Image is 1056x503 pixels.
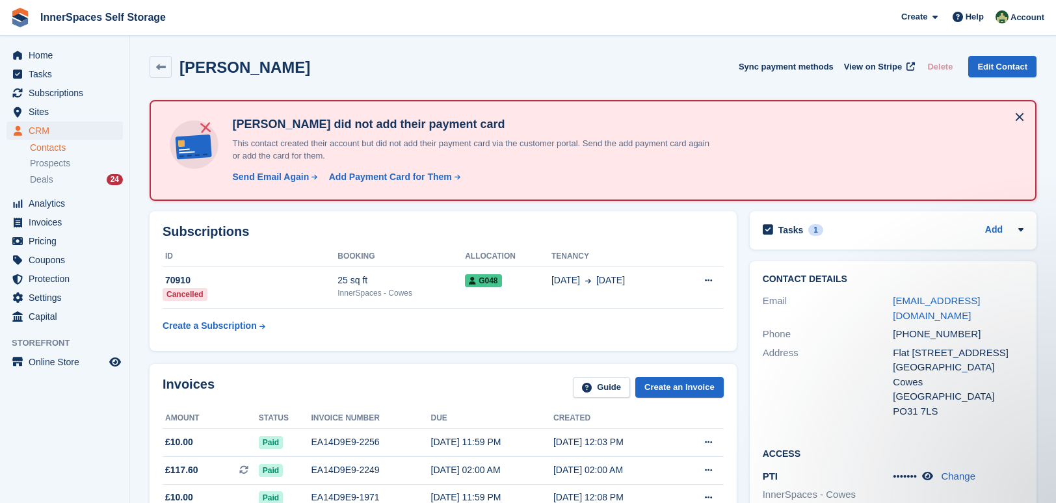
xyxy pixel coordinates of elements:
[7,353,123,371] a: menu
[29,270,107,288] span: Protection
[763,446,1023,459] h2: Access
[553,408,676,429] th: Created
[7,270,123,288] a: menu
[165,435,193,449] span: £10.00
[259,464,283,477] span: Paid
[922,56,958,77] button: Delete
[337,287,465,299] div: InnerSpaces - Cowes
[12,337,129,350] span: Storefront
[165,463,198,477] span: £117.60
[107,174,123,185] div: 24
[573,377,630,398] a: Guide
[35,6,171,28] a: InnerSpaces Self Storage
[808,224,823,236] div: 1
[893,346,1023,361] div: Flat [STREET_ADDRESS]
[7,103,123,121] a: menu
[29,307,107,326] span: Capital
[893,327,1023,342] div: [PHONE_NUMBER]
[311,408,431,429] th: Invoice number
[1010,11,1044,24] span: Account
[7,307,123,326] a: menu
[7,213,123,231] a: menu
[431,408,553,429] th: Due
[29,289,107,307] span: Settings
[763,346,893,419] div: Address
[107,354,123,370] a: Preview store
[7,194,123,213] a: menu
[553,463,676,477] div: [DATE] 02:00 AM
[259,436,283,449] span: Paid
[635,377,724,398] a: Create an Invoice
[763,487,893,502] li: InnerSpaces - Cowes
[166,117,222,172] img: no-card-linked-e7822e413c904bf8b177c4d89f31251c4716f9871600ec3ca5bfc59e148c83f4.svg
[465,246,551,267] th: Allocation
[29,46,107,64] span: Home
[163,274,337,287] div: 70910
[227,137,715,162] p: This contact created their account but did not add their payment card via the customer portal. Se...
[29,213,107,231] span: Invoices
[29,84,107,102] span: Subscriptions
[179,58,310,76] h2: [PERSON_NAME]
[163,288,207,301] div: Cancelled
[7,289,123,307] a: menu
[232,170,309,184] div: Send Email Again
[311,463,431,477] div: EA14D9E9-2249
[7,251,123,269] a: menu
[30,157,123,170] a: Prospects
[893,360,1023,375] div: [GEOGRAPHIC_DATA]
[985,223,1003,238] a: Add
[844,60,902,73] span: View on Stripe
[163,408,259,429] th: Amount
[7,46,123,64] a: menu
[7,232,123,250] a: menu
[324,170,462,184] a: Add Payment Card for Them
[30,173,123,187] a: Deals 24
[29,122,107,140] span: CRM
[893,375,1023,390] div: Cowes
[30,174,53,186] span: Deals
[7,122,123,140] a: menu
[551,274,580,287] span: [DATE]
[227,117,715,132] h4: [PERSON_NAME] did not add their payment card
[996,10,1009,23] img: Paula Amey
[839,56,917,77] a: View on Stripe
[553,435,676,449] div: [DATE] 12:03 PM
[163,377,215,398] h2: Invoices
[163,246,337,267] th: ID
[763,327,893,342] div: Phone
[10,8,30,27] img: stora-icon-8386f47178a22dfd0bd8f6a31ec36ba5ce8667c1dd55bd0f319d3a0aa187defe.svg
[29,251,107,269] span: Coupons
[901,10,927,23] span: Create
[893,389,1023,404] div: [GEOGRAPHIC_DATA]
[163,319,257,333] div: Create a Subscription
[29,353,107,371] span: Online Store
[329,170,452,184] div: Add Payment Card for Them
[778,224,804,236] h2: Tasks
[259,408,311,429] th: Status
[29,65,107,83] span: Tasks
[893,471,917,482] span: •••••••
[7,84,123,102] a: menu
[337,274,465,287] div: 25 sq ft
[941,471,975,482] a: Change
[30,157,70,170] span: Prospects
[763,471,778,482] span: PTI
[7,65,123,83] a: menu
[893,404,1023,419] div: PO31 7LS
[431,463,553,477] div: [DATE] 02:00 AM
[163,224,724,239] h2: Subscriptions
[551,246,677,267] th: Tenancy
[163,314,265,338] a: Create a Subscription
[893,295,980,321] a: [EMAIL_ADDRESS][DOMAIN_NAME]
[465,274,501,287] span: G048
[29,232,107,250] span: Pricing
[966,10,984,23] span: Help
[311,435,431,449] div: EA14D9E9-2256
[431,435,553,449] div: [DATE] 11:59 PM
[763,274,1023,285] h2: Contact Details
[337,246,465,267] th: Booking
[29,103,107,121] span: Sites
[596,274,625,287] span: [DATE]
[763,294,893,323] div: Email
[739,56,834,77] button: Sync payment methods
